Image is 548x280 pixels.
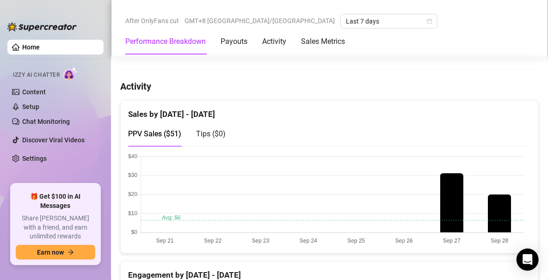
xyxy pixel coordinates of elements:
[22,43,40,51] a: Home
[262,36,286,47] div: Activity
[16,192,95,210] span: 🎁 Get $100 in AI Messages
[16,245,95,260] button: Earn nowarrow-right
[125,36,206,47] div: Performance Breakdown
[22,88,46,96] a: Content
[68,249,74,256] span: arrow-right
[125,14,179,28] span: After OnlyFans cut
[427,18,432,24] span: calendar
[128,101,531,121] div: Sales by [DATE] - [DATE]
[22,155,47,162] a: Settings
[196,129,226,138] span: Tips ( $0 )
[16,214,95,241] span: Share [PERSON_NAME] with a friend, and earn unlimited rewards
[120,80,539,93] h4: Activity
[221,36,247,47] div: Payouts
[346,14,432,28] span: Last 7 days
[128,129,181,138] span: PPV Sales ( $51 )
[22,103,39,110] a: Setup
[301,36,345,47] div: Sales Metrics
[7,22,77,31] img: logo-BBDzfeDw.svg
[22,118,70,125] a: Chat Monitoring
[185,14,335,28] span: GMT+8 [GEOGRAPHIC_DATA]/[GEOGRAPHIC_DATA]
[63,67,78,80] img: AI Chatter
[13,71,60,79] span: Izzy AI Chatter
[37,249,64,256] span: Earn now
[517,249,539,271] div: Open Intercom Messenger
[22,136,85,144] a: Discover Viral Videos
